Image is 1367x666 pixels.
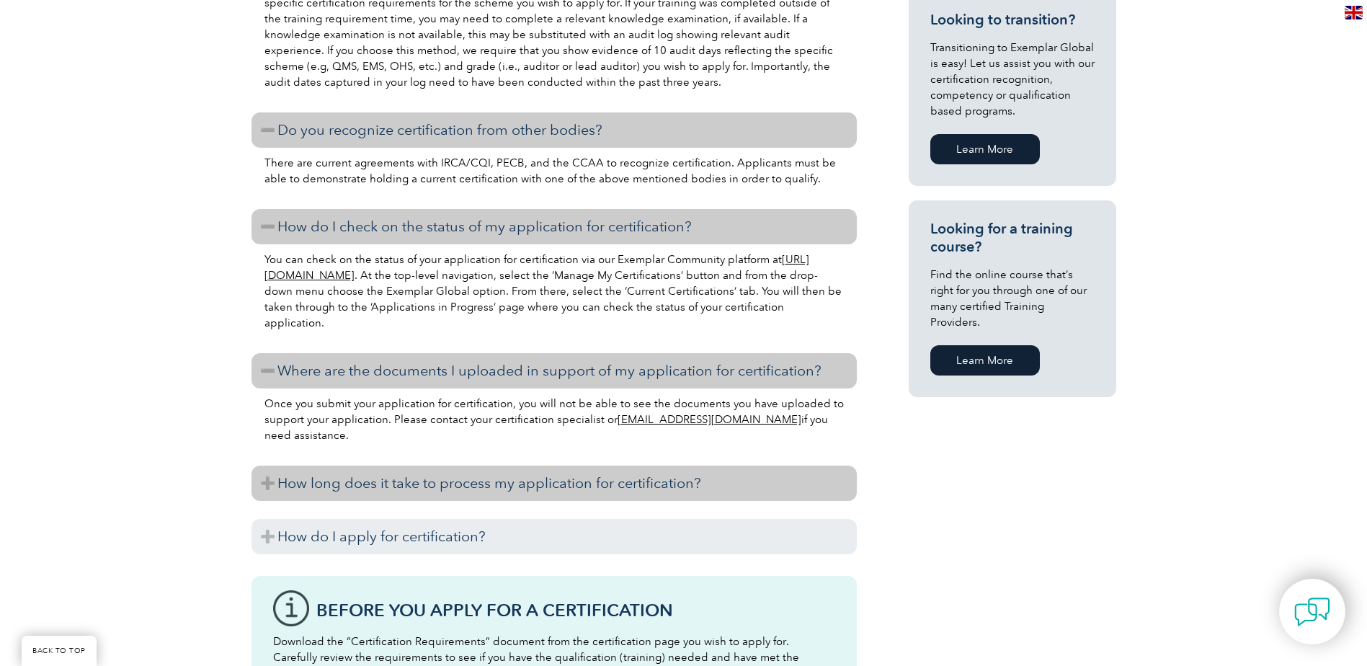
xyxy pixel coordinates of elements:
a: BACK TO TOP [22,636,97,666]
h3: How long does it take to process my application for certification? [251,466,857,501]
p: You can check on the status of your application for certification via our Exemplar Community plat... [264,252,844,331]
h3: Looking to transition? [930,11,1095,29]
h3: Looking for a training course? [930,220,1095,256]
h3: Where are the documents I uploaded in support of my application for certification? [251,353,857,388]
p: Transitioning to Exemplar Global is easy! Let us assist you with our certification recognition, c... [930,40,1095,119]
img: contact-chat.png [1294,594,1330,630]
img: en [1345,6,1363,19]
h3: Do you recognize certification from other bodies? [251,112,857,148]
p: Once you submit your application for certification, you will not be able to see the documents you... [264,396,844,443]
p: There are current agreements with IRCA/CQI, PECB, and the CCAA to recognize certification. Applic... [264,155,844,187]
h3: Before You Apply For a Certification [316,601,835,619]
h3: How do I apply for certification? [251,519,857,554]
p: Find the online course that’s right for you through one of our many certified Training Providers. [930,267,1095,330]
a: [EMAIL_ADDRESS][DOMAIN_NAME] [618,413,801,426]
h3: How do I check on the status of my application for certification? [251,209,857,244]
a: Learn More [930,345,1040,376]
a: Learn More [930,134,1040,164]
